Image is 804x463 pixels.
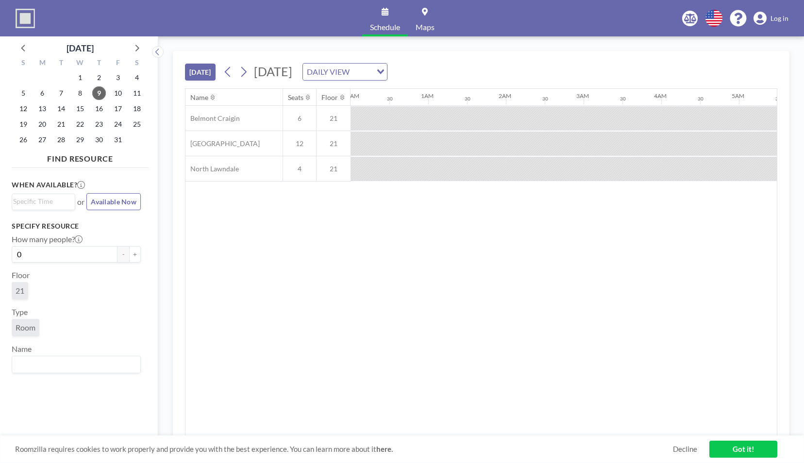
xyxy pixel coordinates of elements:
div: 30 [387,96,393,102]
div: W [71,57,90,70]
span: Thursday, October 30, 2025 [92,133,106,147]
button: - [117,246,129,263]
span: Sunday, October 12, 2025 [17,102,30,116]
label: Name [12,344,32,354]
span: Belmont Craigin [185,114,240,123]
span: Saturday, October 11, 2025 [130,86,144,100]
input: Search for option [352,66,371,78]
label: Floor [12,270,30,280]
div: 12AM [343,92,359,99]
span: Monday, October 13, 2025 [35,102,49,116]
span: Saturday, October 25, 2025 [130,117,144,131]
div: Seats [288,93,303,102]
div: 5AM [732,92,744,99]
div: F [108,57,127,70]
input: Search for option [13,358,135,371]
span: Tuesday, October 14, 2025 [54,102,68,116]
span: Thursday, October 23, 2025 [92,117,106,131]
span: 21 [317,114,351,123]
div: T [52,57,71,70]
a: Log in [754,12,788,25]
span: Wednesday, October 22, 2025 [73,117,87,131]
span: Schedule [370,23,400,31]
h3: Specify resource [12,222,141,231]
span: Sunday, October 19, 2025 [17,117,30,131]
div: [DATE] [67,41,94,55]
div: 30 [620,96,626,102]
div: T [89,57,108,70]
label: Type [12,307,28,317]
span: Friday, October 3, 2025 [111,71,125,84]
div: Search for option [12,194,75,209]
span: Roomzilla requires cookies to work properly and provide you with the best experience. You can lea... [15,445,673,454]
div: 30 [465,96,470,102]
div: 30 [698,96,703,102]
div: Floor [321,93,338,102]
span: Wednesday, October 1, 2025 [73,71,87,84]
span: Sunday, October 26, 2025 [17,133,30,147]
span: or [77,197,84,207]
span: Wednesday, October 29, 2025 [73,133,87,147]
span: DAILY VIEW [305,66,352,78]
span: 6 [283,114,316,123]
span: 21 [16,286,24,295]
div: Search for option [12,356,140,373]
span: Friday, October 10, 2025 [111,86,125,100]
span: Tuesday, October 21, 2025 [54,117,68,131]
div: M [33,57,52,70]
div: 4AM [654,92,667,99]
span: Friday, October 24, 2025 [111,117,125,131]
div: S [14,57,33,70]
span: Saturday, October 18, 2025 [130,102,144,116]
div: 2AM [499,92,511,99]
button: Available Now [86,193,141,210]
input: Search for option [13,196,69,207]
span: Thursday, October 9, 2025 [92,86,106,100]
div: 1AM [421,92,434,99]
button: [DATE] [185,64,216,81]
span: Wednesday, October 8, 2025 [73,86,87,100]
span: Friday, October 31, 2025 [111,133,125,147]
div: 3AM [576,92,589,99]
a: here. [376,445,393,453]
a: Decline [673,445,697,454]
div: 30 [542,96,548,102]
span: North Lawndale [185,165,239,173]
span: 12 [283,139,316,148]
span: Thursday, October 16, 2025 [92,102,106,116]
div: S [127,57,146,70]
span: Thursday, October 2, 2025 [92,71,106,84]
span: Tuesday, October 7, 2025 [54,86,68,100]
span: 21 [317,165,351,173]
span: Room [16,323,35,332]
span: Available Now [91,198,136,206]
span: Wednesday, October 15, 2025 [73,102,87,116]
div: Name [190,93,208,102]
span: Maps [416,23,435,31]
span: 4 [283,165,316,173]
span: [DATE] [254,64,292,79]
span: Friday, October 17, 2025 [111,102,125,116]
span: Tuesday, October 28, 2025 [54,133,68,147]
span: [GEOGRAPHIC_DATA] [185,139,260,148]
div: Search for option [303,64,387,80]
span: Log in [770,14,788,23]
h4: FIND RESOURCE [12,150,149,164]
span: Sunday, October 5, 2025 [17,86,30,100]
span: Saturday, October 4, 2025 [130,71,144,84]
span: 21 [317,139,351,148]
button: + [129,246,141,263]
label: How many people? [12,234,83,244]
span: Monday, October 20, 2025 [35,117,49,131]
a: Got it! [709,441,777,458]
img: organization-logo [16,9,35,28]
span: Monday, October 6, 2025 [35,86,49,100]
div: 30 [775,96,781,102]
span: Monday, October 27, 2025 [35,133,49,147]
